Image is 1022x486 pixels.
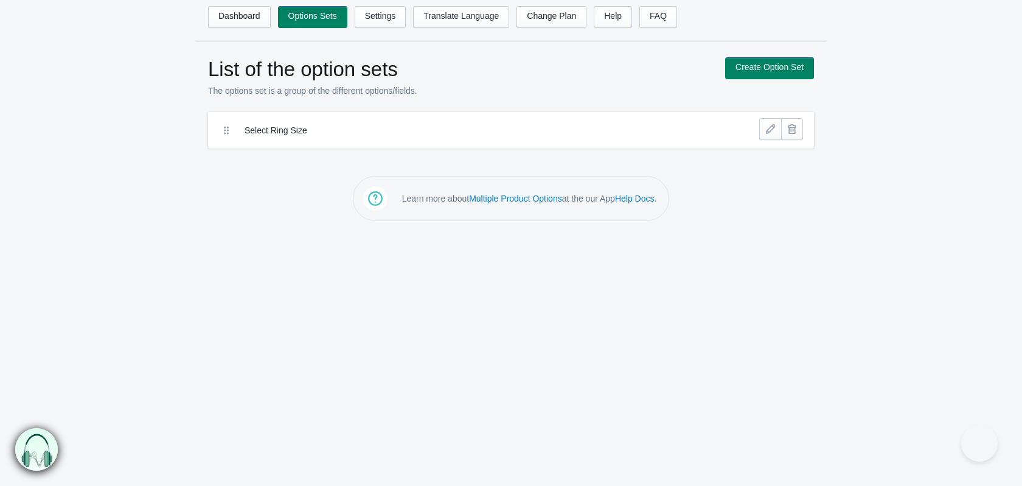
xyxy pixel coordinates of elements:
[615,194,655,203] a: Help Docs
[278,6,347,28] a: Options Sets
[961,425,998,462] iframe: Toggle Customer Support
[245,124,688,136] label: Select Ring Size
[208,85,713,97] p: The options set is a group of the different options/fields.
[13,428,57,471] img: bxm.png
[355,6,406,28] a: Settings
[208,57,713,82] h1: List of the option sets
[516,6,586,28] a: Change Plan
[413,6,509,28] a: Translate Language
[469,194,562,203] a: Multiple Product Options
[725,57,814,79] a: Create Option Set
[639,6,677,28] a: FAQ
[208,6,271,28] a: Dashboard
[594,6,632,28] a: Help
[402,192,657,205] p: Learn more about at the our App .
